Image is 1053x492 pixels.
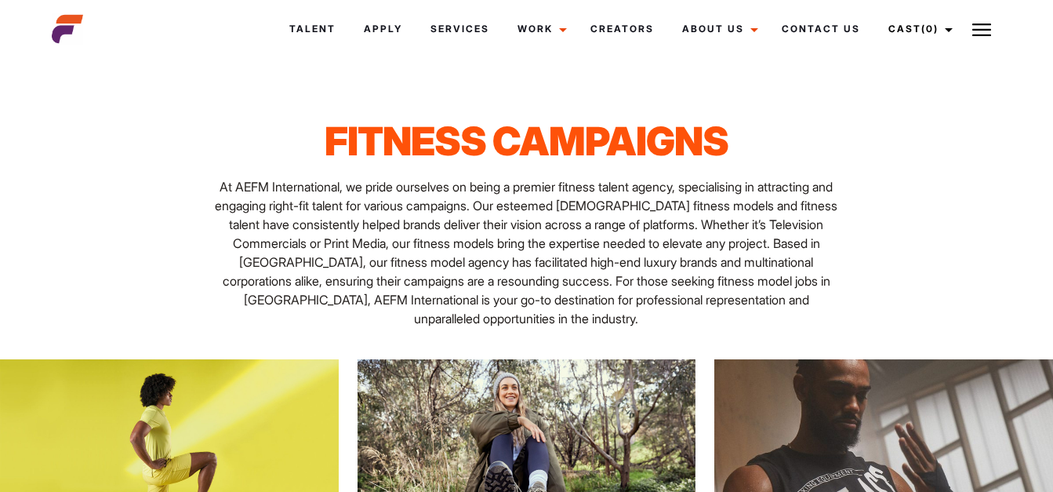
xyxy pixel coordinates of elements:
[213,177,841,328] p: At AEFM International, we pride ourselves on being a premier fitness talent agency, specialising ...
[350,8,416,50] a: Apply
[416,8,503,50] a: Services
[275,8,350,50] a: Talent
[921,23,939,35] span: (0)
[874,8,962,50] a: Cast(0)
[668,8,768,50] a: About Us
[52,13,83,45] img: cropped-aefm-brand-fav-22-square.png
[972,20,991,39] img: Burger icon
[576,8,668,50] a: Creators
[768,8,874,50] a: Contact Us
[503,8,576,50] a: Work
[213,118,841,165] h1: Fitness Campaigns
